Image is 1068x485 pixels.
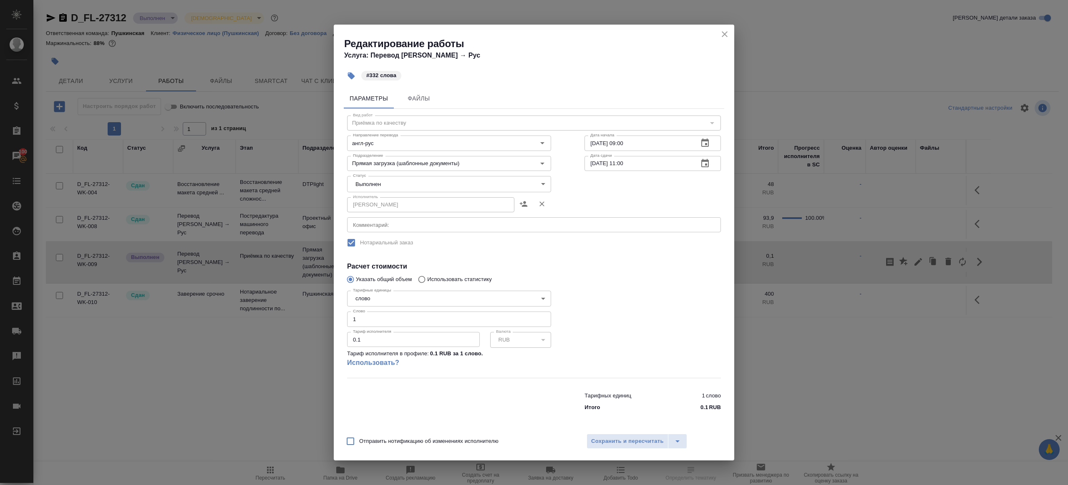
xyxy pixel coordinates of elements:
[359,437,499,445] span: Отправить нотификацию об изменениях исполнителю
[399,93,439,104] span: Файлы
[360,72,402,79] span: 332 слова
[347,176,551,192] div: Выполнен
[347,358,551,368] a: Использовать?
[537,137,548,149] button: Open
[584,403,600,412] p: Итого
[347,349,429,358] p: Тариф исполнителя в профиле:
[344,37,734,50] h2: Редактирование работы
[496,336,512,343] button: RUB
[584,392,631,400] p: Тарифных единиц
[349,93,389,104] span: Параметры
[353,181,383,188] button: Выполнен
[718,28,731,40] button: close
[514,194,533,214] button: Назначить
[347,291,551,307] div: слово
[587,434,668,449] button: Сохранить и пересчитать
[591,437,664,446] span: Сохранить и пересчитать
[706,392,721,400] p: слово
[347,261,721,271] h4: Расчет стоимости
[360,239,413,247] span: Нотариальный заказ
[430,349,483,358] p: 0.1 RUB за 1 слово .
[353,295,373,302] button: слово
[709,403,721,412] p: RUB
[490,332,552,348] div: RUB
[537,158,548,169] button: Open
[344,50,734,60] h4: Услуга: Перевод [PERSON_NAME] → Рус
[533,194,551,214] button: Удалить
[366,71,396,80] p: #332 слова
[700,403,708,412] p: 0.1
[587,434,687,449] div: split button
[342,67,360,85] button: Добавить тэг
[702,392,705,400] p: 1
